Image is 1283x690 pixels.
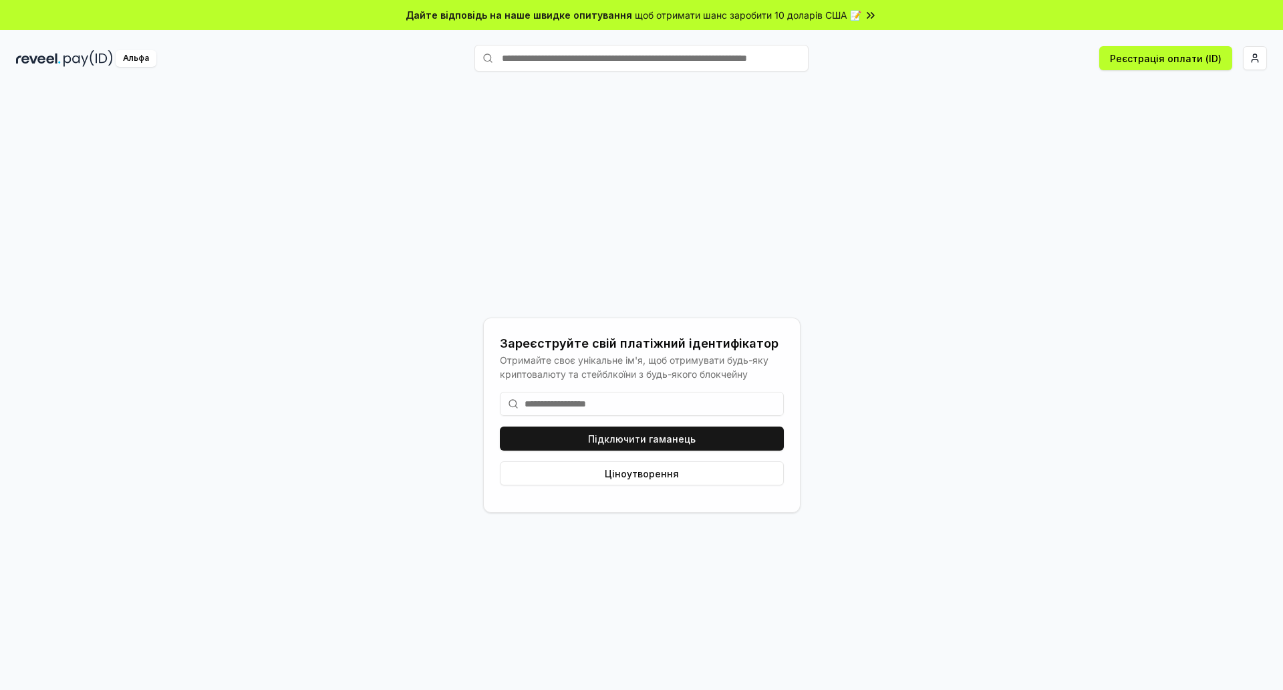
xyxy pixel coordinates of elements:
font: Реєстрація оплати (ID) [1110,53,1222,64]
font: Ціноутворення [605,468,679,479]
font: Альфа [123,53,149,63]
button: Ціноутворення [500,461,784,485]
button: Реєстрація оплати (ID) [1099,46,1232,70]
img: ідентифікатор_плати [63,50,113,67]
img: reveel_dark [16,50,61,67]
font: Дайте відповідь на наше швидке опитування [406,9,632,21]
font: Підключити гаманець [588,433,696,445]
font: Зареєструйте свій платіжний ідентифікатор [500,336,778,350]
font: щоб отримати шанс заробити 10 доларів США 📝 [635,9,861,21]
button: Підключити гаманець [500,427,784,451]
font: Отримайте своє унікальне ім'я, щоб отримувати будь-яку криптовалюту та стейблкоїни з будь-якого б... [500,354,768,380]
